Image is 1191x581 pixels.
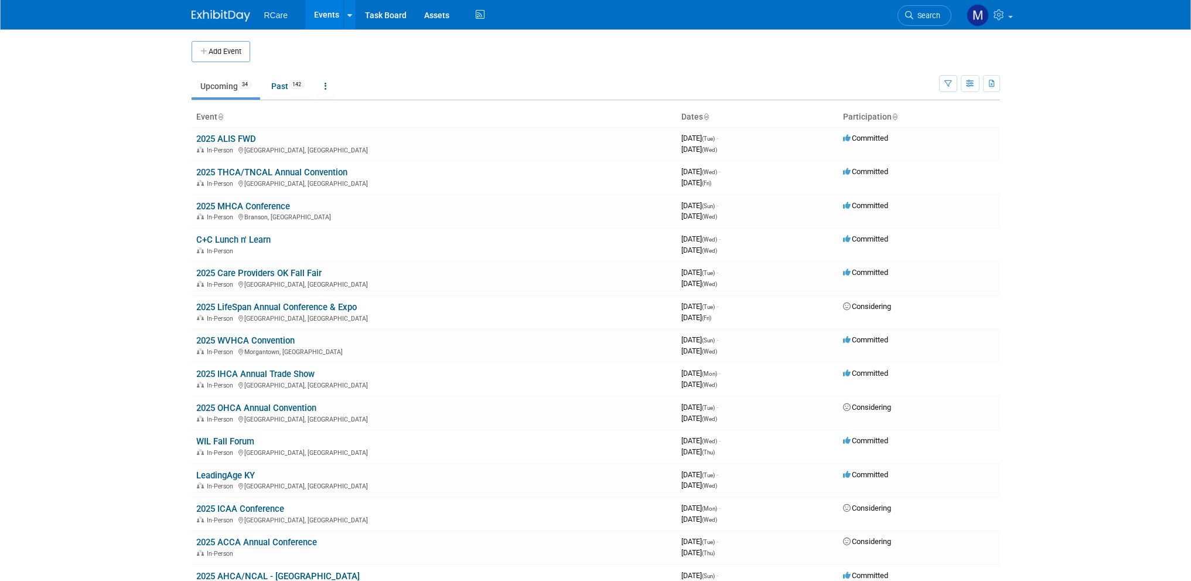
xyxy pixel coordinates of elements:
span: In-Person [207,483,237,490]
div: [GEOGRAPHIC_DATA], [GEOGRAPHIC_DATA] [196,313,672,322]
div: [GEOGRAPHIC_DATA], [GEOGRAPHIC_DATA] [196,414,672,423]
th: Participation [838,107,1000,127]
span: Considering [843,403,891,412]
a: 2025 WVHCA Convention [196,335,295,346]
span: - [719,235,721,243]
span: [DATE] [681,380,717,389]
a: Sort by Participation Type [892,112,897,121]
span: - [716,201,718,210]
img: In-Person Event [197,382,204,388]
img: In-Person Event [197,180,204,186]
span: Committed [843,369,888,378]
img: In-Person Event [197,147,204,152]
span: [DATE] [681,235,721,243]
img: In-Person Event [197,348,204,354]
span: Committed [843,335,888,344]
div: [GEOGRAPHIC_DATA], [GEOGRAPHIC_DATA] [196,178,672,188]
a: 2025 LifeSpan Annual Conference & Expo [196,302,357,312]
span: [DATE] [681,302,718,311]
span: [DATE] [681,134,718,142]
span: In-Person [207,315,237,322]
span: (Sun) [702,573,715,579]
span: (Wed) [702,438,717,444]
th: Event [192,107,677,127]
span: - [716,302,718,311]
a: 2025 MHCA Conference [196,201,290,212]
span: (Tue) [702,472,715,478]
span: [DATE] [681,145,717,154]
img: ExhibitDay [192,10,250,22]
a: 2025 ICAA Conference [196,504,284,514]
span: (Thu) [702,449,715,456]
span: Committed [843,571,888,580]
img: In-Person Event [197,416,204,422]
th: Dates [677,107,838,127]
a: 2025 ACCA Annual Conference [196,537,317,548]
a: Upcoming34 [192,75,260,97]
span: Committed [843,201,888,210]
span: (Thu) [702,550,715,556]
div: [GEOGRAPHIC_DATA], [GEOGRAPHIC_DATA] [196,447,672,457]
span: [DATE] [681,436,721,445]
span: In-Person [207,247,237,255]
img: In-Person Event [197,449,204,455]
span: In-Person [207,449,237,457]
a: 2025 Care Providers OK Fall Fair [196,268,322,278]
span: - [716,134,718,142]
span: Considering [843,537,891,546]
div: [GEOGRAPHIC_DATA], [GEOGRAPHIC_DATA] [196,515,672,524]
span: [DATE] [681,537,718,546]
span: [DATE] [681,313,711,322]
span: (Sun) [702,203,715,209]
span: In-Person [207,213,237,221]
span: (Tue) [702,405,715,411]
a: 2025 OHCA Annual Convention [196,403,316,413]
img: In-Person Event [197,315,204,321]
span: (Wed) [702,416,717,422]
span: (Mon) [702,505,717,512]
span: [DATE] [681,403,718,412]
span: In-Person [207,348,237,356]
span: In-Person [207,180,237,188]
span: - [719,369,721,378]
span: Committed [843,235,888,243]
span: In-Person [207,147,237,154]
span: - [716,335,718,344]
a: WIL Fall Forum [196,436,254,447]
span: 34 [238,80,251,89]
span: Committed [843,436,888,445]
div: [GEOGRAPHIC_DATA], [GEOGRAPHIC_DATA] [196,279,672,288]
span: [DATE] [681,414,717,423]
span: (Tue) [702,270,715,276]
span: (Wed) [702,236,717,243]
span: [DATE] [681,346,717,355]
span: - [719,436,721,445]
span: - [716,571,718,580]
span: In-Person [207,517,237,524]
span: [DATE] [681,201,718,210]
span: [DATE] [681,470,718,479]
span: [DATE] [681,447,715,456]
img: In-Person Event [197,517,204,522]
div: [GEOGRAPHIC_DATA], [GEOGRAPHIC_DATA] [196,481,672,490]
span: (Wed) [702,213,717,220]
a: LeadingAge KY [196,470,255,481]
div: Morgantown, [GEOGRAPHIC_DATA] [196,346,672,356]
span: [DATE] [681,212,717,220]
span: [DATE] [681,167,721,176]
span: In-Person [207,281,237,288]
span: In-Person [207,382,237,389]
span: Considering [843,302,891,311]
span: (Sun) [702,337,715,344]
img: In-Person Event [197,550,204,556]
a: 2025 THCA/TNCAL Annual Convention [196,167,347,178]
span: - [716,537,718,546]
a: 2025 ALIS FWD [196,134,256,144]
span: Considering [843,504,891,512]
span: (Wed) [702,382,717,388]
span: (Mon) [702,371,717,377]
span: [DATE] [681,178,711,187]
div: [GEOGRAPHIC_DATA], [GEOGRAPHIC_DATA] [196,380,672,389]
span: (Fri) [702,180,711,186]
span: [DATE] [681,279,717,288]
